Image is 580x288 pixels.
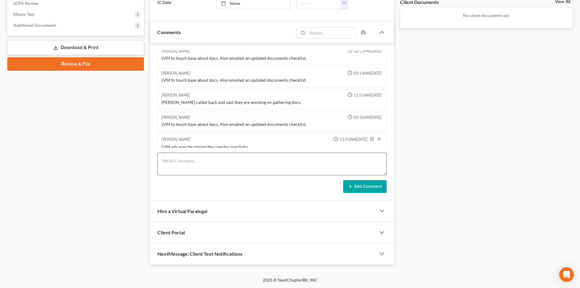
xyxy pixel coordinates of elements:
[161,115,190,120] div: [PERSON_NAME]
[161,99,383,105] div: [PERSON_NAME] called back and said they are working on gathering docs.
[353,92,381,98] span: 11:51AM[DATE]
[13,23,56,28] span: Additional Documents
[13,1,39,6] span: SOFA Review
[559,267,574,282] div: Open Intercom Messenger
[161,55,383,61] div: LVM to touch base about docs. Also emailed an updated documents checklist.
[161,77,383,83] div: LVM to touch base about docs. Also emailed an updated documents checklist.
[7,41,144,55] a: Download & Print
[13,12,34,17] span: Means Test
[117,277,464,288] div: 2025 © NextChapterBK, INC
[157,208,207,214] span: Hire a Virtual Paralegal
[161,92,190,98] div: [PERSON_NAME]
[157,251,242,257] span: NextMessage: Client Text Notifications
[405,12,568,19] p: No client documents yet.
[161,70,190,76] div: [PERSON_NAME]
[161,48,190,54] div: [PERSON_NAME]
[161,137,190,143] div: [PERSON_NAME]
[339,137,367,142] span: 11:03AM[DATE]
[7,57,144,71] a: Review & File
[343,180,387,193] button: Add Comment
[157,29,181,35] span: Comments
[161,121,383,127] div: LVM to touch base about docs. Also emailed an updated documents checklist.
[354,48,381,54] span: 12:11PM[DATE]
[353,115,381,120] span: 09:10AM[DATE]
[308,28,356,38] input: Search...
[353,70,381,76] span: 09:14AM[DATE]
[161,144,383,150] div: LVM adv may be closing the case for inactivity
[157,229,185,235] span: Client Portal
